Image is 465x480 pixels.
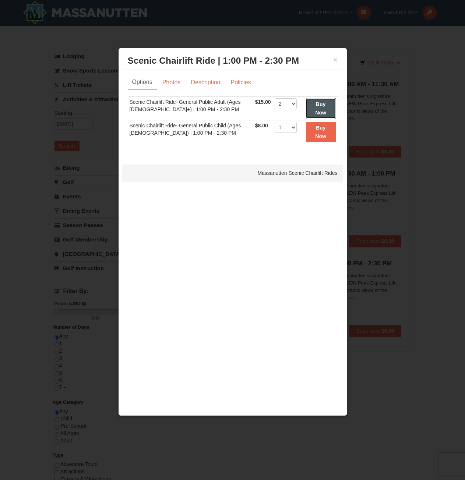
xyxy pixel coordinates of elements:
td: Scenic Chairlift Ride- General Public Child (Ages [DEMOGRAPHIC_DATA]) | 1:00 PM - 2:30 PM [128,120,253,144]
a: Policies [226,75,256,89]
div: Massanutten Scenic Chairlift Rides [122,164,343,182]
h3: Scenic Chairlift Ride | 1:00 PM - 2:30 PM [128,55,338,66]
button: Buy Now [306,98,336,119]
span: $8.00 [255,123,268,128]
button: × [333,56,338,63]
button: Buy Now [306,122,336,142]
span: $15.00 [255,99,271,105]
a: Options [128,75,157,89]
a: Description [186,75,225,89]
strong: Buy Now [315,125,326,139]
a: Photos [158,75,186,89]
td: Scenic Chairlift Ride- General Public Adult (Ages [DEMOGRAPHIC_DATA]+) | 1:00 PM - 2:30 PM [128,97,253,120]
strong: Buy Now [315,101,326,115]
